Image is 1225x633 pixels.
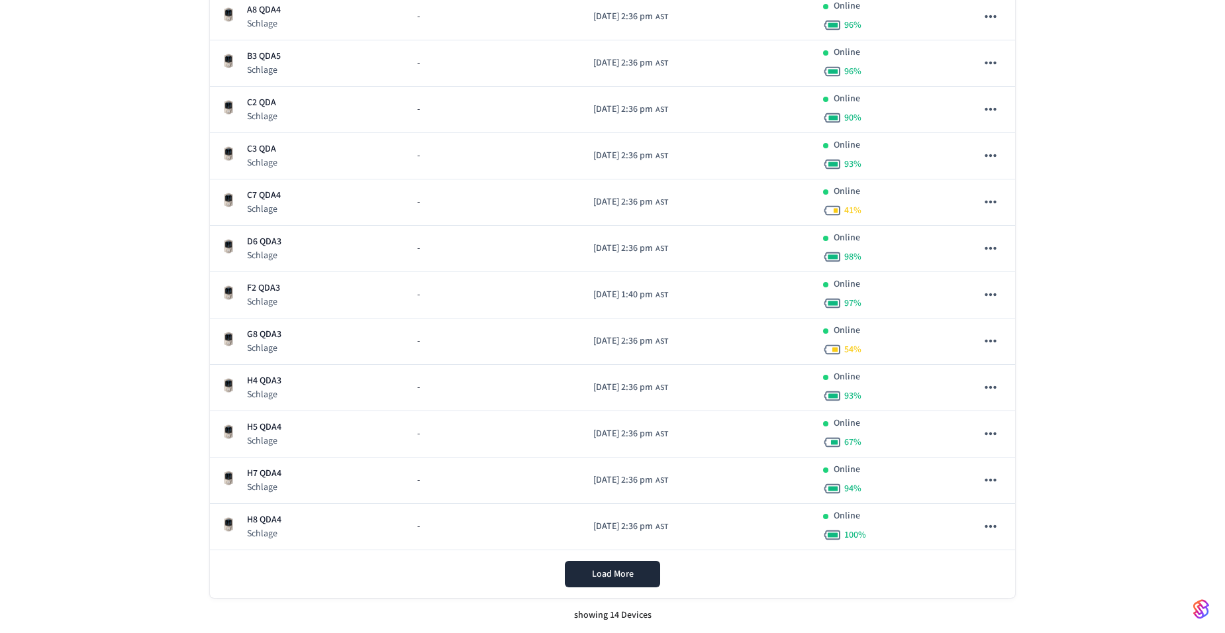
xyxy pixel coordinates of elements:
img: Schlage Sense Smart Deadbolt with Camelot Trim, Front [220,331,236,347]
p: B3 QDA5 [247,50,281,64]
span: Load More [592,567,634,581]
span: AST [656,11,668,23]
p: Online [834,46,860,60]
span: 90 % [844,111,861,124]
p: Schlage [247,203,281,216]
span: - [417,149,420,163]
div: America/Santo_Domingo [593,242,668,256]
div: showing 14 Devices [210,598,1015,633]
span: [DATE] 2:36 pm [593,473,653,487]
span: AST [656,289,668,301]
p: Online [834,463,860,477]
img: Schlage Sense Smart Deadbolt with Camelot Trim, Front [220,285,236,301]
span: - [417,10,420,24]
span: AST [656,243,668,255]
span: 54 % [844,343,861,356]
p: Schlage [247,481,281,494]
span: 98 % [844,250,861,264]
img: Schlage Sense Smart Deadbolt with Camelot Trim, Front [220,377,236,393]
span: - [417,473,420,487]
span: - [417,56,420,70]
span: 67 % [844,436,861,449]
div: America/Santo_Domingo [593,334,668,348]
span: 97 % [844,297,861,310]
span: 96 % [844,65,861,78]
span: [DATE] 2:36 pm [593,427,653,441]
span: - [417,103,420,117]
p: Schlage [247,388,281,401]
div: America/Santo_Domingo [593,195,668,209]
div: America/Santo_Domingo [593,56,668,70]
span: 93 % [844,158,861,171]
div: America/Santo_Domingo [593,10,668,24]
img: Schlage Sense Smart Deadbolt with Camelot Trim, Front [220,99,236,115]
p: Schlage [247,156,277,170]
span: [DATE] 2:36 pm [593,103,653,117]
span: [DATE] 2:36 pm [593,381,653,395]
span: AST [656,428,668,440]
span: [DATE] 2:36 pm [593,149,653,163]
img: Schlage Sense Smart Deadbolt with Camelot Trim, Front [220,238,236,254]
span: 100 % [844,528,866,542]
p: H7 QDA4 [247,467,281,481]
span: [DATE] 2:36 pm [593,242,653,256]
p: Online [834,231,860,245]
span: - [417,381,420,395]
span: - [417,242,420,256]
img: Schlage Sense Smart Deadbolt with Camelot Trim, Front [220,7,236,23]
p: Schlage [247,295,280,309]
div: America/Santo_Domingo [593,288,668,302]
span: [DATE] 2:36 pm [593,56,653,70]
span: AST [656,150,668,162]
div: America/Santo_Domingo [593,520,668,534]
p: H5 QDA4 [247,420,281,434]
p: C7 QDA4 [247,189,281,203]
span: [DATE] 2:36 pm [593,195,653,209]
div: America/Santo_Domingo [593,427,668,441]
div: America/Santo_Domingo [593,381,668,395]
span: AST [656,104,668,116]
span: 96 % [844,19,861,32]
span: [DATE] 2:36 pm [593,520,653,534]
p: C3 QDA [247,142,277,156]
p: Schlage [247,249,281,262]
p: D6 QDA3 [247,235,281,249]
span: AST [656,336,668,348]
p: G8 QDA3 [247,328,281,342]
img: Schlage Sense Smart Deadbolt with Camelot Trim, Front [220,516,236,532]
p: Schlage [247,434,281,448]
span: AST [656,521,668,533]
span: AST [656,475,668,487]
span: [DATE] 2:36 pm [593,334,653,348]
p: Schlage [247,110,277,123]
img: SeamLogoGradient.69752ec5.svg [1193,599,1209,620]
span: AST [656,197,668,209]
p: C2 QDA [247,96,277,110]
p: Online [834,185,860,199]
span: - [417,288,420,302]
img: Schlage Sense Smart Deadbolt with Camelot Trim, Front [220,470,236,486]
img: Schlage Sense Smart Deadbolt with Camelot Trim, Front [220,53,236,69]
span: - [417,520,420,534]
img: Schlage Sense Smart Deadbolt with Camelot Trim, Front [220,424,236,440]
p: Online [834,324,860,338]
span: 93 % [844,389,861,403]
p: H8 QDA4 [247,513,281,527]
p: Schlage [247,527,281,540]
button: Load More [565,561,660,587]
p: Schlage [247,342,281,355]
span: - [417,427,420,441]
img: Schlage Sense Smart Deadbolt with Camelot Trim, Front [220,192,236,208]
p: Online [834,509,860,523]
p: Online [834,370,860,384]
p: H4 QDA3 [247,374,281,388]
p: Schlage [247,64,281,77]
span: AST [656,58,668,70]
p: Online [834,138,860,152]
div: America/Santo_Domingo [593,149,668,163]
span: [DATE] 2:36 pm [593,10,653,24]
img: Schlage Sense Smart Deadbolt with Camelot Trim, Front [220,146,236,162]
span: [DATE] 1:40 pm [593,288,653,302]
span: 41 % [844,204,861,217]
div: America/Santo_Domingo [593,473,668,487]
